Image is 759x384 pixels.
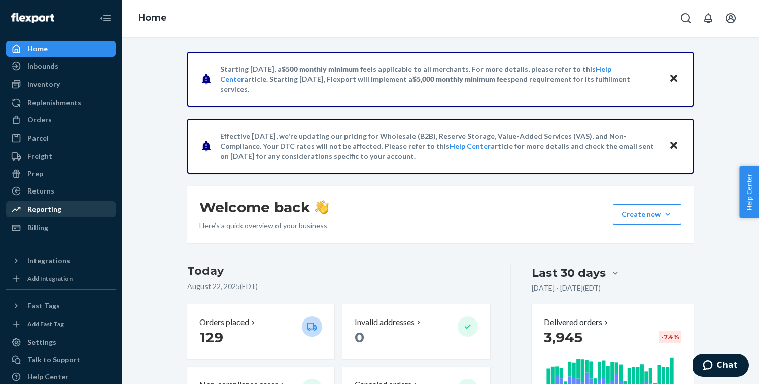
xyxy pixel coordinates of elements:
[27,151,52,162] div: Freight
[27,133,49,143] div: Parcel
[27,115,52,125] div: Orders
[698,8,718,28] button: Open notifications
[27,301,60,311] div: Fast Tags
[27,319,64,328] div: Add Fast Tag
[6,148,116,165] a: Freight
[6,273,116,285] a: Add Integration
[6,183,116,199] a: Returns
[6,94,116,111] a: Replenishments
[6,130,116,146] a: Parcel
[720,8,741,28] button: Open account menu
[187,263,490,279] h3: Today
[544,316,610,328] button: Delivered orders
[199,329,223,346] span: 129
[6,112,116,128] a: Orders
[659,331,681,343] div: -7.4 %
[282,65,371,73] span: $500 monthly minimum fee
[450,142,491,150] a: Help Center
[412,75,507,83] span: $5,000 monthly minimum fee
[220,131,659,162] p: Effective [DATE], we're updating our pricing for Wholesale (B2B), Reserve Storage, Value-Added Se...
[667,139,680,153] button: Close
[355,329,364,346] span: 0
[27,337,56,347] div: Settings
[27,44,48,54] div: Home
[739,166,759,218] button: Help Center
[27,186,54,196] div: Returns
[27,204,61,214] div: Reporting
[187,304,334,359] button: Orders placed 129
[676,8,696,28] button: Open Search Box
[199,220,329,231] p: Here’s a quick overview of your business
[27,255,70,266] div: Integrations
[27,355,80,365] div: Talk to Support
[532,265,606,281] div: Last 30 days
[138,12,167,23] a: Home
[6,219,116,236] a: Billing
[532,283,601,293] p: [DATE] - [DATE] ( EDT )
[130,4,175,33] ol: breadcrumbs
[6,334,116,350] a: Settings
[27,98,81,108] div: Replenishments
[667,72,680,86] button: Close
[95,8,116,28] button: Close Navigation
[220,64,659,94] p: Starting [DATE], a is applicable to all merchants. For more details, please refer to this article...
[27,222,48,233] div: Billing
[27,61,58,71] div: Inbounds
[315,200,329,214] img: hand-wave emoji
[199,316,249,328] p: Orders placed
[199,198,329,216] h1: Welcome back
[6,58,116,74] a: Inbounds
[27,79,60,89] div: Inventory
[6,252,116,269] button: Integrations
[693,354,749,379] iframe: Opens a widget where you can chat to one of our agents
[6,166,116,182] a: Prep
[544,329,582,346] span: 3,945
[6,41,116,57] a: Home
[27,372,68,382] div: Help Center
[187,281,490,292] p: August 22, 2025 ( EDT )
[11,13,54,23] img: Flexport logo
[613,204,681,225] button: Create new
[27,274,73,283] div: Add Integration
[6,351,116,368] button: Talk to Support
[6,318,116,330] a: Add Fast Tag
[6,298,116,314] button: Fast Tags
[6,76,116,92] a: Inventory
[342,304,490,359] button: Invalid addresses 0
[6,201,116,217] a: Reporting
[27,169,43,179] div: Prep
[355,316,415,328] p: Invalid addresses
